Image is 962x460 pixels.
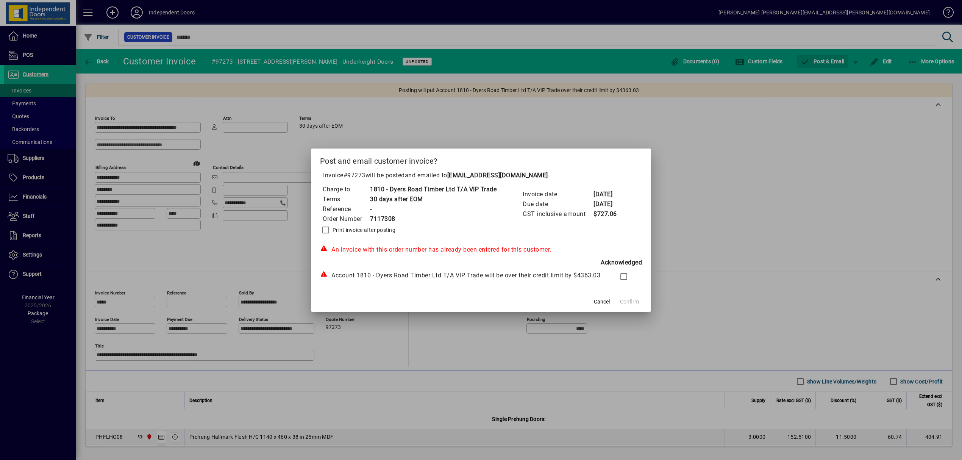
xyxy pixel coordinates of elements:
div: Acknowledged [320,258,642,267]
td: Charge to [322,185,370,194]
td: [DATE] [593,199,623,209]
td: - [370,204,497,214]
b: [EMAIL_ADDRESS][DOMAIN_NAME] [447,172,548,179]
td: Terms [322,194,370,204]
td: Due date [522,199,593,209]
p: Invoice will be posted . [320,171,642,180]
div: An invoice with this order number has already been entered for this customer. [320,245,642,254]
label: Print invoice after posting [331,226,395,234]
h2: Post and email customer invoice? [311,149,651,171]
span: and emailed to [405,172,548,179]
td: 30 days after EOM [370,194,497,204]
span: Cancel [594,298,610,306]
span: #97273 [344,172,365,179]
td: Order Number [322,214,370,224]
td: $727.06 [593,209,623,219]
div: Account 1810 - Dyers Road Timber Ltd T/A VIP Trade will be over their credit limit by $4363.03 [320,271,605,280]
td: 1810 - Dyers Road Timber Ltd T/A VIP Trade [370,185,497,194]
td: Reference [322,204,370,214]
td: Invoice date [522,189,593,199]
td: [DATE] [593,189,623,199]
button: Cancel [590,295,614,309]
td: GST inclusive amount [522,209,593,219]
td: 7117308 [370,214,497,224]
